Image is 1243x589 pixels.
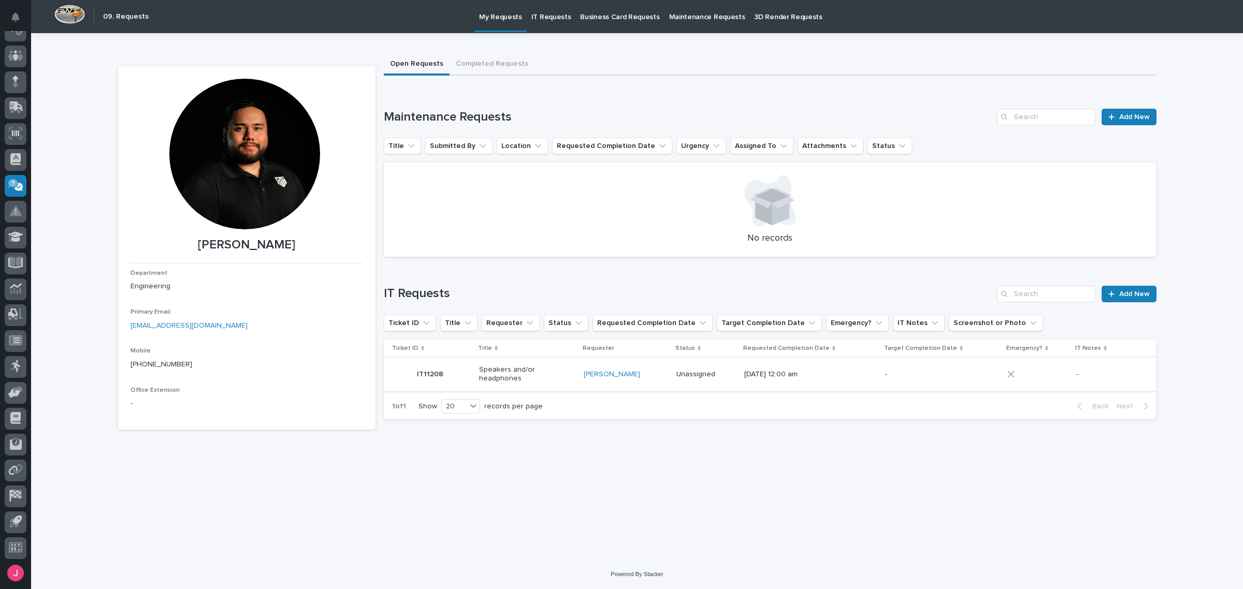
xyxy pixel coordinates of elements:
[131,398,363,409] p: -
[131,387,180,393] span: Office Extension
[131,361,192,368] a: [PHONE_NUMBER]
[997,286,1095,302] input: Search
[584,370,640,379] a: [PERSON_NAME]
[131,309,170,315] span: Primary Email
[131,322,248,329] a: [EMAIL_ADDRESS][DOMAIN_NAME]
[425,138,493,154] button: Submitted By
[744,370,809,379] p: [DATE] 12:00 am
[5,6,26,28] button: Notifications
[798,138,863,154] button: Attachments
[1075,343,1101,354] p: IT Notes
[743,343,830,354] p: Requested Completion Date
[103,12,149,21] h2: 09. Requests
[676,370,735,379] p: Unassigned
[730,138,793,154] button: Assigned To
[131,348,151,354] span: Mobile
[826,315,889,331] button: Emergency?
[13,12,26,29] div: Notifications
[1119,113,1150,121] span: Add New
[417,368,445,379] p: IT11208
[384,357,1157,391] tr: IT11208IT11208 Speakers and/or headphones[PERSON_NAME] Unassigned[DATE] 12:00 am--
[392,343,418,354] p: Ticket ID
[893,315,945,331] button: IT Notes
[1076,370,1122,379] p: -
[384,394,414,419] p: 1 of 1
[717,315,822,331] button: Target Completion Date
[675,343,695,354] p: Status
[997,109,1095,125] input: Search
[884,343,957,354] p: Target Completion Date
[131,270,167,276] span: Department
[592,315,713,331] button: Requested Completion Date
[384,286,993,301] h1: IT Requests
[497,138,548,154] button: Location
[384,110,993,125] h1: Maintenance Requests
[1112,402,1157,411] button: Next
[885,370,950,379] p: -
[552,138,672,154] button: Requested Completion Date
[611,571,663,577] a: Powered By Stacker
[1119,290,1150,298] span: Add New
[1069,402,1112,411] button: Back
[450,54,534,76] button: Completed Requests
[868,138,912,154] button: Status
[1117,402,1139,411] span: Next
[482,315,540,331] button: Requester
[544,315,588,331] button: Status
[384,315,436,331] button: Ticket ID
[1102,109,1156,125] a: Add New
[949,315,1043,331] button: Screenshot or Photo
[54,5,85,24] img: Workspace Logo
[478,343,492,354] p: Title
[676,138,726,154] button: Urgency
[1102,286,1156,302] a: Add New
[484,402,543,411] p: records per page
[418,402,437,411] p: Show
[131,281,363,292] p: Engineering
[1006,343,1043,354] p: Emergency?
[384,138,421,154] button: Title
[440,315,478,331] button: Title
[479,365,544,383] p: Speakers and/or headphones
[384,54,450,76] button: Open Requests
[396,233,1144,244] p: No records
[1086,402,1108,411] span: Back
[131,238,363,253] p: [PERSON_NAME]
[583,343,614,354] p: Requester
[442,401,467,412] div: 20
[5,562,26,584] button: users-avatar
